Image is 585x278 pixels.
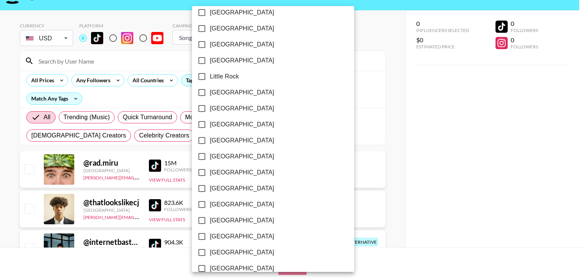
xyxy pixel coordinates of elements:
span: Little Rock [210,72,239,81]
span: [GEOGRAPHIC_DATA] [210,104,274,113]
span: [GEOGRAPHIC_DATA] [210,232,274,241]
span: [GEOGRAPHIC_DATA] [210,40,274,49]
span: [GEOGRAPHIC_DATA] [210,216,274,225]
span: [GEOGRAPHIC_DATA] [210,8,274,17]
iframe: Drift Widget Chat Controller [547,240,576,269]
span: [GEOGRAPHIC_DATA] [210,200,274,209]
span: [GEOGRAPHIC_DATA] [210,24,274,33]
span: [GEOGRAPHIC_DATA] [210,264,274,273]
span: [GEOGRAPHIC_DATA] [210,248,274,257]
span: [GEOGRAPHIC_DATA] [210,88,274,97]
span: [GEOGRAPHIC_DATA] [210,120,274,129]
span: [GEOGRAPHIC_DATA] [210,152,274,161]
span: [GEOGRAPHIC_DATA] [210,168,274,177]
span: [GEOGRAPHIC_DATA] [210,56,274,65]
span: [GEOGRAPHIC_DATA] [210,184,274,193]
span: [GEOGRAPHIC_DATA] [210,136,274,145]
